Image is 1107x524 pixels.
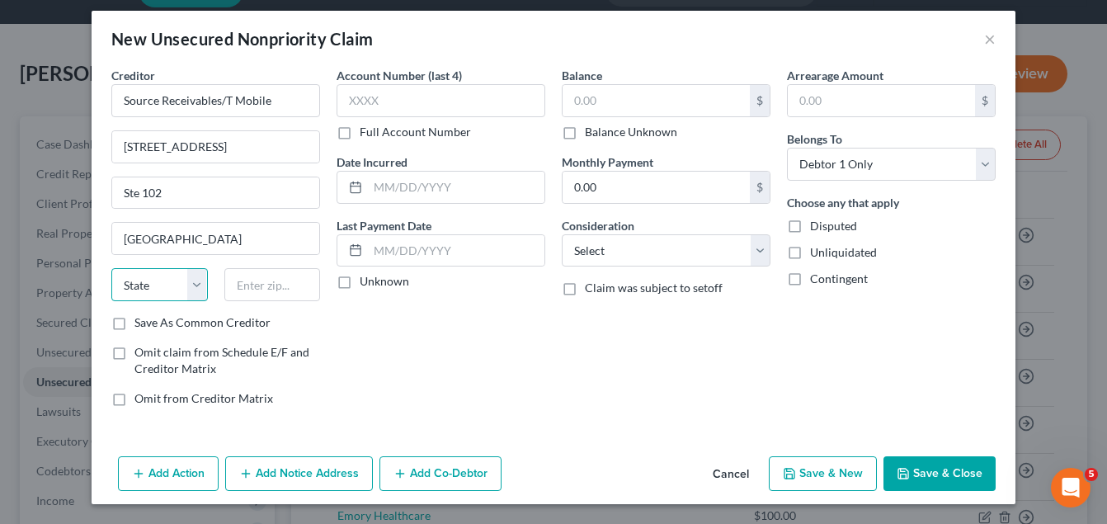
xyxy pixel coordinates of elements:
label: Full Account Number [360,124,471,140]
div: $ [975,85,995,116]
label: Arrearage Amount [787,67,883,84]
label: Unknown [360,273,409,290]
label: Monthly Payment [562,153,653,171]
input: Enter address... [112,131,319,163]
label: Save As Common Creditor [134,314,271,331]
input: XXXX [337,84,545,117]
label: Last Payment Date [337,217,431,234]
span: Unliquidated [810,245,877,259]
button: Cancel [700,458,762,491]
button: Add Notice Address [225,456,373,491]
input: 0.00 [563,172,750,203]
span: Omit claim from Schedule E/F and Creditor Matrix [134,345,309,375]
input: Enter city... [112,223,319,254]
span: Claim was subject to setoff [585,281,723,295]
button: Save & Close [883,456,996,491]
div: $ [750,172,770,203]
button: Save & New [769,456,877,491]
input: 0.00 [788,85,975,116]
input: MM/DD/YYYY [368,235,544,267]
label: Balance [562,67,602,84]
label: Balance Unknown [585,124,677,140]
button: Add Action [118,456,219,491]
label: Consideration [562,217,634,234]
button: × [984,29,996,49]
span: Contingent [810,271,868,286]
input: Search creditor by name... [111,84,320,117]
div: $ [750,85,770,116]
button: Add Co-Debtor [379,456,502,491]
input: 0.00 [563,85,750,116]
input: MM/DD/YYYY [368,172,544,203]
label: Date Incurred [337,153,407,171]
label: Choose any that apply [787,194,899,211]
input: Apt, Suite, etc... [112,177,319,209]
span: Omit from Creditor Matrix [134,391,273,405]
div: New Unsecured Nonpriority Claim [111,27,373,50]
span: 5 [1085,468,1098,481]
label: Account Number (last 4) [337,67,462,84]
input: Enter zip... [224,268,321,301]
span: Creditor [111,68,155,83]
span: Belongs To [787,132,842,146]
span: Disputed [810,219,857,233]
iframe: Intercom live chat [1051,468,1091,507]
